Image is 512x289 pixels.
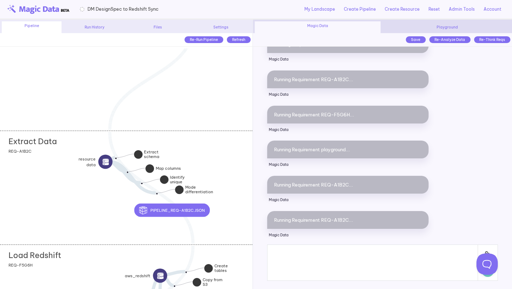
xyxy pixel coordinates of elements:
span: DM DesignSpec to Redshift Sync [87,6,159,12]
span: REQ-F5G6H [9,263,33,268]
div: Running Requirement REQ-A1B2C... [267,211,428,229]
h2: Extract Data [9,137,57,146]
div: Re-Run Pipeline [185,36,223,43]
strong: Identify unique [170,175,185,184]
div: Create tables [187,271,222,280]
strong: Create tables [214,263,228,273]
p: Magic Data [267,53,428,66]
strong: Map columns [156,166,181,171]
div: Mode differentiation [158,193,193,202]
div: Playground [384,25,510,30]
div: Map columns [128,171,163,180]
p: Magic Data [267,88,428,101]
div: Files [128,25,187,30]
img: source icon [157,272,164,279]
a: Reset [428,6,440,12]
div: Save [406,36,426,43]
div: Magic Data [255,21,380,33]
p: Magic Data [267,194,428,206]
div: Settings [191,25,251,30]
span: aws_redshift [125,273,150,278]
a: Create Pipeline [344,6,376,12]
strong: Copy from S3 [203,277,223,287]
div: Re-Analyze Data [429,36,470,43]
div: Running Requirement REQ-A1B2C... [267,176,428,194]
a: Admin Tools [449,6,475,12]
h2: Load Redshift [9,251,61,260]
iframe: Toggle Customer Support [476,253,498,275]
p: Magic Data [267,124,428,136]
strong: Extract schema [144,149,159,159]
p: Magic Data [267,229,428,242]
p: Magic Data [267,158,428,171]
div: Running Requirement playground... [267,141,428,158]
a: Account [484,6,501,12]
div: resourcedatasource icon [123,166,157,180]
span: REQ-A1B2C [9,149,31,154]
span: data [79,162,96,168]
div: Running Requirement REQ-A1B2C... [267,70,428,88]
img: Attach File [481,248,494,264]
div: Running Requirement REQ-F5G6H... [267,106,428,124]
div: Run History [65,25,124,30]
a: My Landscape [304,6,335,12]
div: Re-Think Reqs [474,36,510,43]
img: source icon [102,158,109,165]
div: Extract schema [116,157,152,167]
strong: Mode differentiation [185,185,213,194]
a: Create Resource [385,6,420,12]
div: Identify unique [142,183,178,192]
div: pipeline_REQ-A1B2C.json [172,204,247,217]
div: Refresh [227,36,251,43]
strong: resource [79,156,96,162]
button: pipeline_REQ-A1B2C.json [134,204,210,217]
div: Pipeline [2,21,61,33]
img: beta-logo.png [7,5,69,14]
